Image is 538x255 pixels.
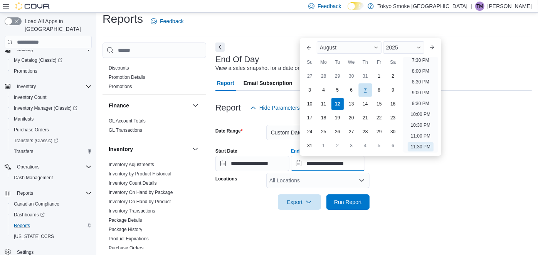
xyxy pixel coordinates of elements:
div: day-14 [359,98,372,110]
span: My Catalog (Classic) [11,56,92,65]
div: day-23 [387,112,399,124]
div: We [345,56,358,68]
a: Package History [109,227,142,232]
a: Inventory Adjustments [109,162,154,167]
a: Purchase Orders [109,245,144,251]
a: Product Expirations [109,236,149,241]
button: Hide Parameters [247,100,303,116]
button: Inventory [14,82,39,91]
a: Inventory On Hand by Package [109,190,173,195]
div: Tim Malaguti [475,2,484,11]
button: Run Report [326,194,370,210]
div: day-20 [345,112,358,124]
div: day-25 [318,126,330,138]
span: Inventory Manager (Classic) [11,104,92,113]
span: Inventory Count [11,93,92,102]
button: Reports [2,188,95,199]
div: day-17 [304,112,316,124]
span: Canadian Compliance [14,201,59,207]
div: day-19 [331,112,344,124]
a: Transfers (Classic) [11,136,61,145]
div: day-27 [345,126,358,138]
span: August [320,44,337,51]
span: TM [476,2,483,11]
a: Inventory Transactions [109,208,155,214]
span: My Catalog (Classic) [14,57,62,63]
span: Transfers (Classic) [14,138,58,144]
a: Reports [11,221,33,230]
button: Promotions [8,66,95,76]
li: 11:00 PM [408,131,434,141]
span: Promotions [11,66,92,76]
a: Manifests [11,114,37,124]
div: day-30 [387,126,399,138]
div: day-10 [304,98,316,110]
button: Next month [426,41,438,54]
span: Inventory Manager (Classic) [14,105,77,111]
div: day-31 [359,70,372,82]
div: day-29 [331,70,344,82]
div: day-4 [359,139,372,152]
span: Package Details [109,217,142,223]
a: GL Account Totals [109,118,146,124]
div: day-3 [304,84,316,96]
div: day-6 [345,84,358,96]
li: 8:30 PM [409,77,432,87]
li: 9:30 PM [409,99,432,108]
a: Dashboards [11,210,48,219]
span: Transfers [11,147,92,156]
h3: Finance [109,102,129,109]
label: Locations [215,176,237,182]
span: Reports [11,221,92,230]
a: Inventory Manager (Classic) [8,103,95,114]
span: Inventory Count [14,94,47,100]
span: Run Report [334,198,362,206]
div: day-21 [359,112,372,124]
div: day-24 [304,126,316,138]
a: Dashboards [8,209,95,220]
div: Th [359,56,372,68]
div: day-6 [387,139,399,152]
span: Operations [17,164,40,170]
span: Canadian Compliance [11,199,92,209]
a: Purchase Orders [11,125,52,134]
span: Washington CCRS [11,232,92,241]
span: Dashboards [14,212,45,218]
div: Finance [103,116,206,138]
span: Inventory Count Details [109,180,157,186]
a: Inventory Count Details [109,180,157,186]
span: Cash Management [14,175,53,181]
div: day-9 [387,84,399,96]
div: day-4 [318,84,330,96]
li: 8:00 PM [409,66,432,76]
label: Date Range [215,128,243,134]
div: day-22 [373,112,385,124]
span: Inventory On Hand by Product [109,199,171,205]
a: Inventory Manager (Classic) [11,104,81,113]
a: Feedback [148,14,187,29]
button: Inventory Count [8,92,95,103]
span: Cash Management [11,173,92,182]
span: Inventory [14,82,92,91]
li: 7:30 PM [409,56,432,65]
a: Canadian Compliance [11,199,62,209]
button: Finance [191,101,200,110]
span: Load All Apps in [GEOGRAPHIC_DATA] [22,17,92,33]
button: Inventory [109,145,189,153]
span: Report [217,75,234,91]
div: Mo [318,56,330,68]
span: Transfers (Classic) [11,136,92,145]
span: [US_STATE] CCRS [14,233,54,240]
p: Tokyo Smoke [GEOGRAPHIC_DATA] [378,2,468,11]
button: Purchase Orders [8,124,95,135]
span: GL Transactions [109,127,142,133]
a: Transfers (Classic) [8,135,95,146]
span: Inventory Transactions [109,208,155,214]
div: day-5 [331,84,344,96]
span: Promotion Details [109,74,145,80]
a: My Catalog (Classic) [11,56,66,65]
span: Reports [14,223,30,229]
div: Fr [373,56,385,68]
span: Manifests [11,114,92,124]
